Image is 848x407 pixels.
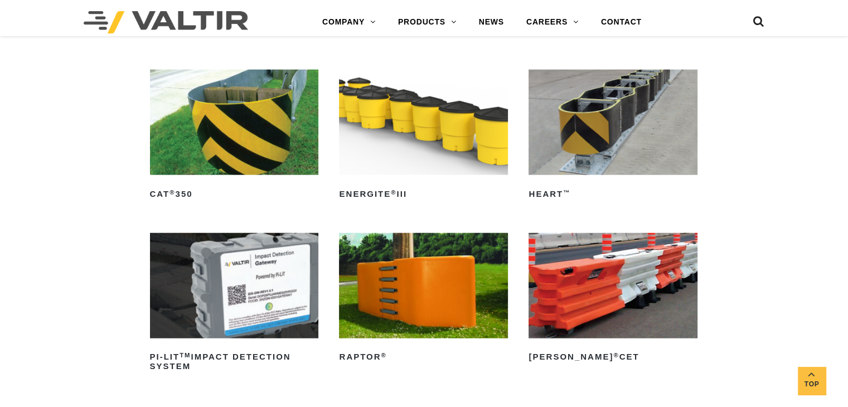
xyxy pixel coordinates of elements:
[798,378,826,391] span: Top
[529,348,697,366] h2: [PERSON_NAME] CET
[150,185,319,203] h2: CAT 350
[590,11,653,33] a: CONTACT
[613,352,619,358] sup: ®
[529,70,697,203] a: HEART™
[311,11,387,33] a: COMPANY
[381,352,387,358] sup: ®
[169,189,175,196] sup: ®
[563,189,570,196] sup: ™
[339,233,508,366] a: RAPTOR®
[150,70,319,203] a: CAT®350
[150,348,319,375] h2: PI-LIT Impact Detection System
[339,348,508,366] h2: RAPTOR
[150,233,319,375] a: PI-LITTMImpact Detection System
[339,185,508,203] h2: ENERGITE III
[468,11,515,33] a: NEWS
[529,233,697,366] a: [PERSON_NAME]®CET
[84,11,248,33] img: Valtir
[180,352,191,358] sup: TM
[515,11,590,33] a: CAREERS
[339,70,508,203] a: ENERGITE®III
[391,189,396,196] sup: ®
[529,185,697,203] h2: HEART
[387,11,468,33] a: PRODUCTS
[798,367,826,395] a: Top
